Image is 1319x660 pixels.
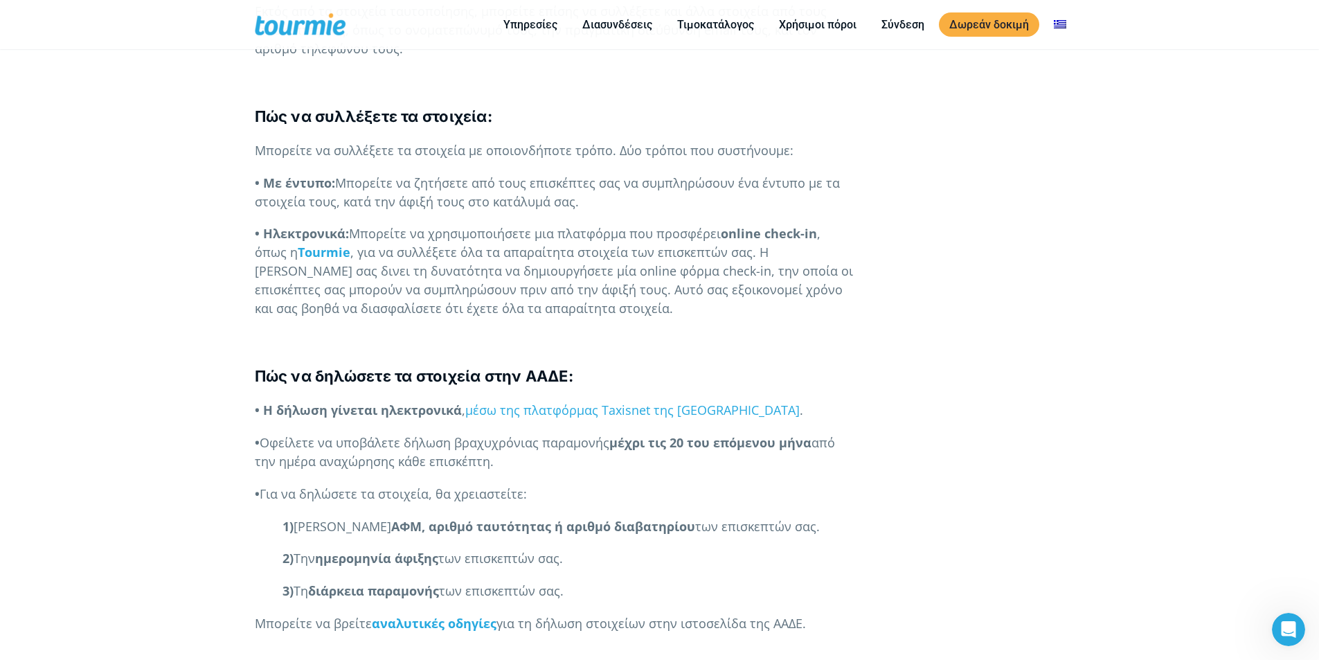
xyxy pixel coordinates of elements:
[308,582,439,599] strong: διάρκεια παραμονής
[391,518,425,535] strong: ΑΦΜ,
[1272,613,1305,646] iframe: Intercom live chat
[282,518,294,535] strong: 1)
[255,107,492,125] strong: Πώς να συλλέξετε τα στοιχεία:
[769,16,867,33] a: Χρήσιμοι πόροι
[255,614,855,633] p: Μπορείτε να βρείτε για τη δήλωση στοιχείων στην ιστοσελίδα της ΑΑΔΕ.
[255,174,855,211] p: Μπορείτε να ζητήσετε από τους επισκέπτες σας να συμπληρώσουν ένα έντυπο με τα στοιχεία τους, κατά...
[721,225,817,242] strong: online check-in
[255,549,855,568] p: Την των επισκεπτών σας.
[939,12,1039,37] a: Δωρεάν δοκιμή
[372,615,496,632] a: αναλυτικές οδηγίες
[255,485,855,503] p: Για να δηλώσετε τα στοιχεία, θα χρειαστείτε:
[493,16,568,33] a: Υπηρεσίες
[255,485,260,502] strong: •
[572,16,663,33] a: Διασυνδέσεις
[282,550,294,567] strong: 2)
[255,401,855,420] p: , .
[609,434,811,451] strong: μέχρι τις 20 του επόμενου μήνα
[255,141,855,160] p: Μπορείτε να συλλέξετε τα στοιχεία με οποιονδήποτε τρόπο. Δύο τρόποι που συστήνουμε:
[282,582,294,599] strong: 3)
[667,16,764,33] a: Τιμοκατάλογος
[255,582,855,600] p: Τη των επισκεπτών σας.
[255,224,855,318] p: Μπορείτε να χρησιμοποιήσετε μια πλατφόρμα που προσφέρει , όπως η , για να συλλέξετε όλα τα απαραί...
[255,225,349,242] strong: • Ηλεκτρονικά:
[871,16,935,33] a: Σύνδεση
[255,517,855,536] p: [PERSON_NAME] των επισκεπτών σας.
[255,366,855,387] h4: Πώς να δηλώσετε τα στοιχεία στην ΑΑΔΕ:
[298,244,350,260] a: Tourmie
[255,434,855,471] p: Οφείλετε να υποβάλετε δήλωση βραχυχρόνιας παραμονής από την ημέρα αναχώρησης κάθε επισκέπτη.
[255,434,260,451] strong: •
[429,518,695,535] strong: αριθμό ταυτότητας ή αριθμό διαβατηρίου
[465,402,800,418] a: μέσω της πλατφόρμας Taxisnet της [GEOGRAPHIC_DATA]
[255,402,462,418] strong: • Η δήλωση γίνεται ηλεκτρονικά
[255,175,335,191] strong: • Με έντυπο:
[315,550,438,567] strong: ημερομηνία άφιξης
